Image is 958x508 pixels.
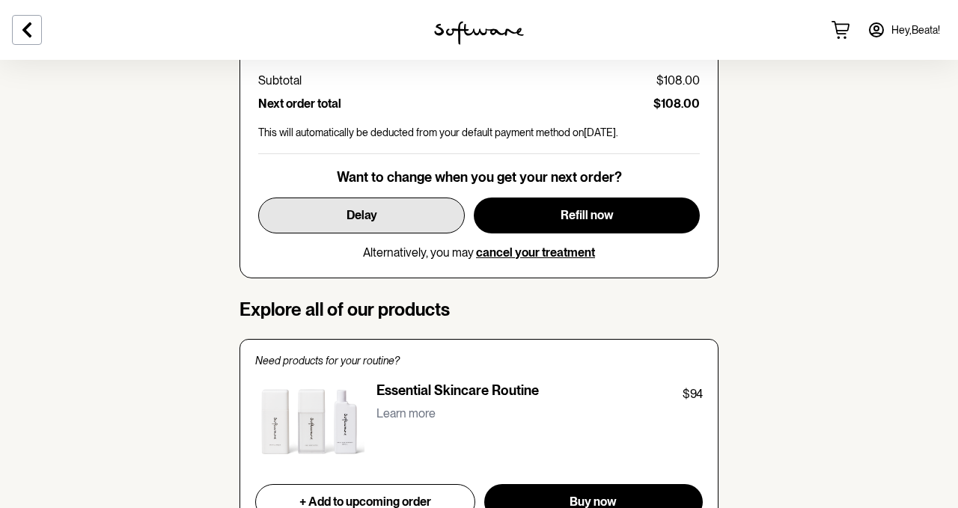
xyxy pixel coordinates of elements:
[255,355,703,367] p: Need products for your routine?
[347,208,377,222] span: Delay
[474,198,700,233] button: Refill now
[476,245,595,260] button: cancel your treatment
[376,403,436,423] button: Learn more
[683,385,703,403] p: $94
[337,169,622,186] p: Want to change when you get your next order?
[258,73,302,88] p: Subtotal
[258,198,465,233] button: Delay
[258,126,700,139] p: This will automatically be deducted from your default payment method on [DATE] .
[653,97,700,111] p: $108.00
[363,245,595,260] p: Alternatively, you may
[239,299,718,321] h4: Explore all of our products
[376,382,539,403] p: Essential Skincare Routine
[891,24,940,37] span: Hey, Beata !
[258,97,341,111] p: Next order total
[434,21,524,45] img: software logo
[255,382,364,466] img: Essential Skincare Routine product
[858,12,949,48] a: Hey,Beata!
[376,406,436,420] p: Learn more
[561,208,614,222] span: Refill now
[656,73,700,88] p: $108.00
